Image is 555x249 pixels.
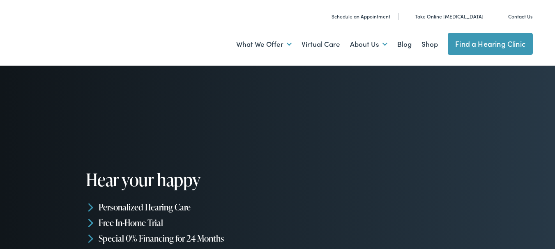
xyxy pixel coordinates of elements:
h1: Hear your happy [86,170,280,189]
a: Contact Us [499,13,532,20]
a: Virtual Care [302,29,340,59]
img: utility icon [499,12,505,21]
a: Schedule an Appointment [322,13,390,20]
a: About Us [350,29,387,59]
a: Blog [397,29,412,59]
li: Personalized Hearing Care [86,199,280,215]
li: Free In-Home Trial [86,215,280,231]
a: What We Offer [236,29,292,59]
a: Find a Hearing Clinic [448,33,533,55]
a: Shop [421,29,438,59]
img: utility icon [406,12,412,21]
li: Special 0% Financing for 24 Months [86,231,280,246]
img: utility icon [322,12,328,21]
a: Take Online [MEDICAL_DATA] [406,13,484,20]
